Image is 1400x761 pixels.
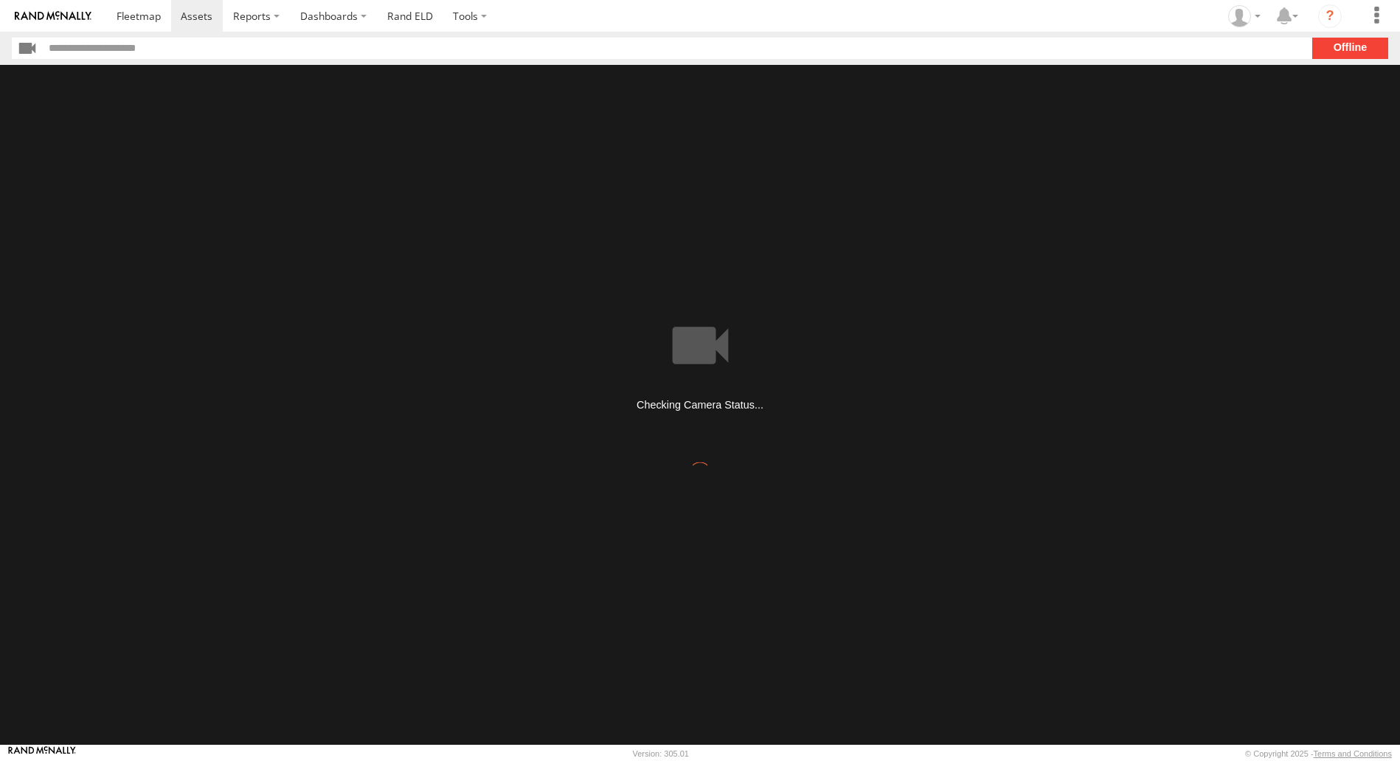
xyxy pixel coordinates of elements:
a: Visit our Website [8,746,76,761]
div: Gene Roberts [1223,5,1266,27]
div: © Copyright 2025 - [1245,749,1392,758]
i: ? [1318,4,1342,28]
div: Version: 305.01 [633,749,689,758]
img: rand-logo.svg [15,11,91,21]
a: Terms and Conditions [1314,749,1392,758]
